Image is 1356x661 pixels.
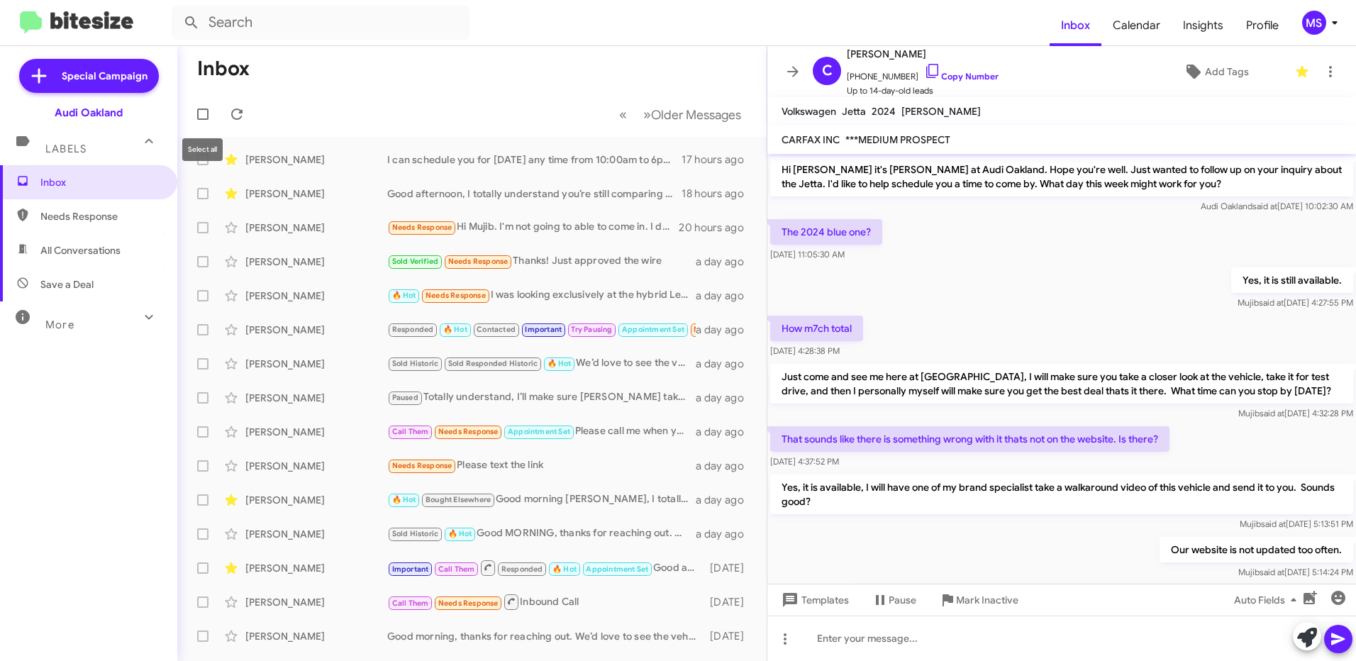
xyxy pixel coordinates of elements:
[704,561,755,575] div: [DATE]
[845,133,950,146] span: ***MEDIUM PROSPECT
[928,587,1030,613] button: Mark Inactive
[611,100,750,129] nav: Page navigation example
[387,187,682,201] div: Good afternoon, I totally understand you’re still comparing options and trims. The Tacoma 4x4s ar...
[1231,267,1353,293] p: Yes, it is still available.
[448,529,472,538] span: 🔥 Hot
[696,391,755,405] div: a day ago
[782,133,840,146] span: CARFAX INC
[696,323,755,337] div: a day ago
[245,221,387,235] div: [PERSON_NAME]
[245,527,387,541] div: [PERSON_NAME]
[1160,537,1353,562] p: Our website is not updated too often.
[696,425,755,439] div: a day ago
[682,187,755,201] div: 18 hours ago
[586,565,648,574] span: Appointment Set
[40,277,94,291] span: Save a Deal
[1172,5,1235,46] a: Insights
[392,291,416,300] span: 🔥 Hot
[548,359,572,368] span: 🔥 Hot
[245,152,387,167] div: [PERSON_NAME]
[392,223,452,232] span: Needs Response
[426,495,491,504] span: Bought Elsewhere
[245,255,387,269] div: [PERSON_NAME]
[704,629,755,643] div: [DATE]
[682,152,755,167] div: 17 hours ago
[1260,567,1284,577] span: said at
[635,100,750,129] button: Next
[651,107,741,123] span: Older Messages
[392,257,439,266] span: Sold Verified
[889,587,916,613] span: Pause
[438,427,499,436] span: Needs Response
[245,425,387,439] div: [PERSON_NAME]
[392,495,416,504] span: 🔥 Hot
[1238,297,1353,308] span: Mujib [DATE] 4:27:55 PM
[770,316,863,341] p: How m7ch total
[525,325,562,334] span: Important
[622,325,684,334] span: Appointment Set
[1050,5,1101,46] a: Inbox
[782,105,836,118] span: Volkswagen
[1223,587,1313,613] button: Auto Fields
[387,559,704,577] div: Good afternoon Tecleab. Thank you for that information. I wanted to check in and see if you did s...
[770,249,845,260] span: [DATE] 11:05:30 AM
[45,318,74,331] span: More
[448,359,538,368] span: Sold Responded Historic
[619,106,627,123] span: «
[770,456,839,467] span: [DATE] 4:37:52 PM
[448,257,508,266] span: Needs Response
[696,459,755,473] div: a day ago
[696,527,755,541] div: a day ago
[19,59,159,93] a: Special Campaign
[245,187,387,201] div: [PERSON_NAME]
[1238,408,1353,418] span: Mujib [DATE] 4:32:28 PM
[245,561,387,575] div: [PERSON_NAME]
[822,60,833,82] span: C
[438,599,499,608] span: Needs Response
[62,69,148,83] span: Special Campaign
[1260,408,1284,418] span: said at
[956,587,1018,613] span: Mark Inactive
[770,474,1353,514] p: Yes, it is available, I will have one of my brand specialist take a walkaround video of this vehi...
[694,325,754,334] span: Needs Response
[611,100,635,129] button: Previous
[392,393,418,402] span: Paused
[552,565,577,574] span: 🔥 Hot
[392,325,434,334] span: Responded
[392,461,452,470] span: Needs Response
[1290,11,1340,35] button: MS
[1235,5,1290,46] a: Profile
[1302,11,1326,35] div: MS
[1101,5,1172,46] a: Calendar
[40,243,121,257] span: All Conversations
[245,459,387,473] div: [PERSON_NAME]
[426,291,486,300] span: Needs Response
[1205,59,1249,84] span: Add Tags
[501,565,543,574] span: Responded
[1144,59,1288,84] button: Add Tags
[245,391,387,405] div: [PERSON_NAME]
[387,152,682,167] div: I can schedule you for [DATE] any time from 10:00am to 6pm. let me know if that works for you.
[770,426,1169,452] p: That sounds like there is something wrong with it thats not on the website. Is there?
[45,143,87,155] span: Labels
[508,427,570,436] span: Appointment Set
[55,106,123,120] div: Audi Oakland
[387,389,696,406] div: Totally understand, I’ll make sure [PERSON_NAME] takes great care of you. You’re definitely in go...
[387,629,704,643] div: Good morning, thanks for reaching out. We’d love to see the vehicle in person to give the most ac...
[438,565,475,574] span: Call Them
[392,599,429,608] span: Call Them
[1238,567,1353,577] span: Mujib [DATE] 5:14:24 PM
[679,221,755,235] div: 20 hours ago
[387,253,696,270] div: Thanks! Just approved the wire
[1259,297,1284,308] span: said at
[696,493,755,507] div: a day ago
[1201,201,1353,211] span: Audi Oakland [DATE] 10:02:30 AM
[901,105,981,118] span: [PERSON_NAME]
[696,357,755,371] div: a day ago
[182,138,223,161] div: Select all
[387,287,696,304] div: I was looking exclusively at the hybrid Lexus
